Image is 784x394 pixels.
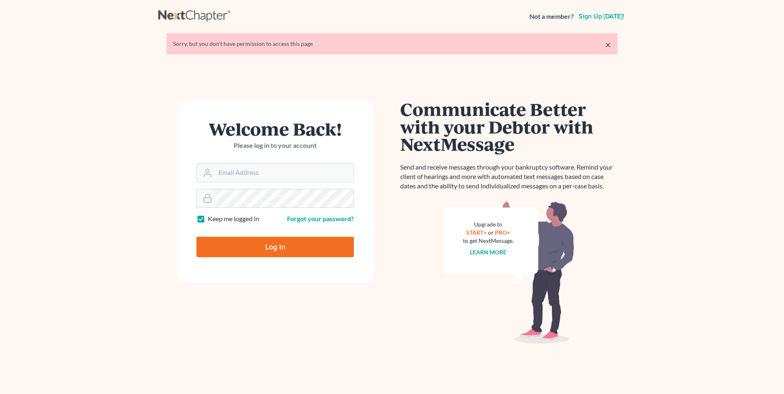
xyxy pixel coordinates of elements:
[577,13,626,20] a: Sign up [DATE]!
[196,141,354,150] p: Please log in to your account
[196,120,354,138] h1: Welcome Back!
[529,12,574,21] strong: Not a member?
[605,40,611,50] a: ×
[443,201,574,344] img: nextmessage_bg-59042aed3d76b12b5cd301f8e5b87938c9018125f34e5fa2b7a6b67550977c72.svg
[208,214,259,224] label: Keep me logged in
[495,229,511,236] a: PRO+
[470,249,507,256] a: Learn more
[467,229,487,236] a: START+
[400,100,618,153] h1: Communicate Better with your Debtor with NextMessage
[488,229,494,236] span: or
[287,215,354,222] a: Forgot your password?
[196,237,354,257] input: Log In
[463,220,514,229] div: Upgrade to
[215,164,353,182] input: Email Address
[173,40,611,48] div: Sorry, but you don't have permission to access this page
[463,237,514,245] div: to get NextMessage.
[400,163,618,191] p: Send and receive messages through your bankruptcy software. Remind your client of hearings and mo...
